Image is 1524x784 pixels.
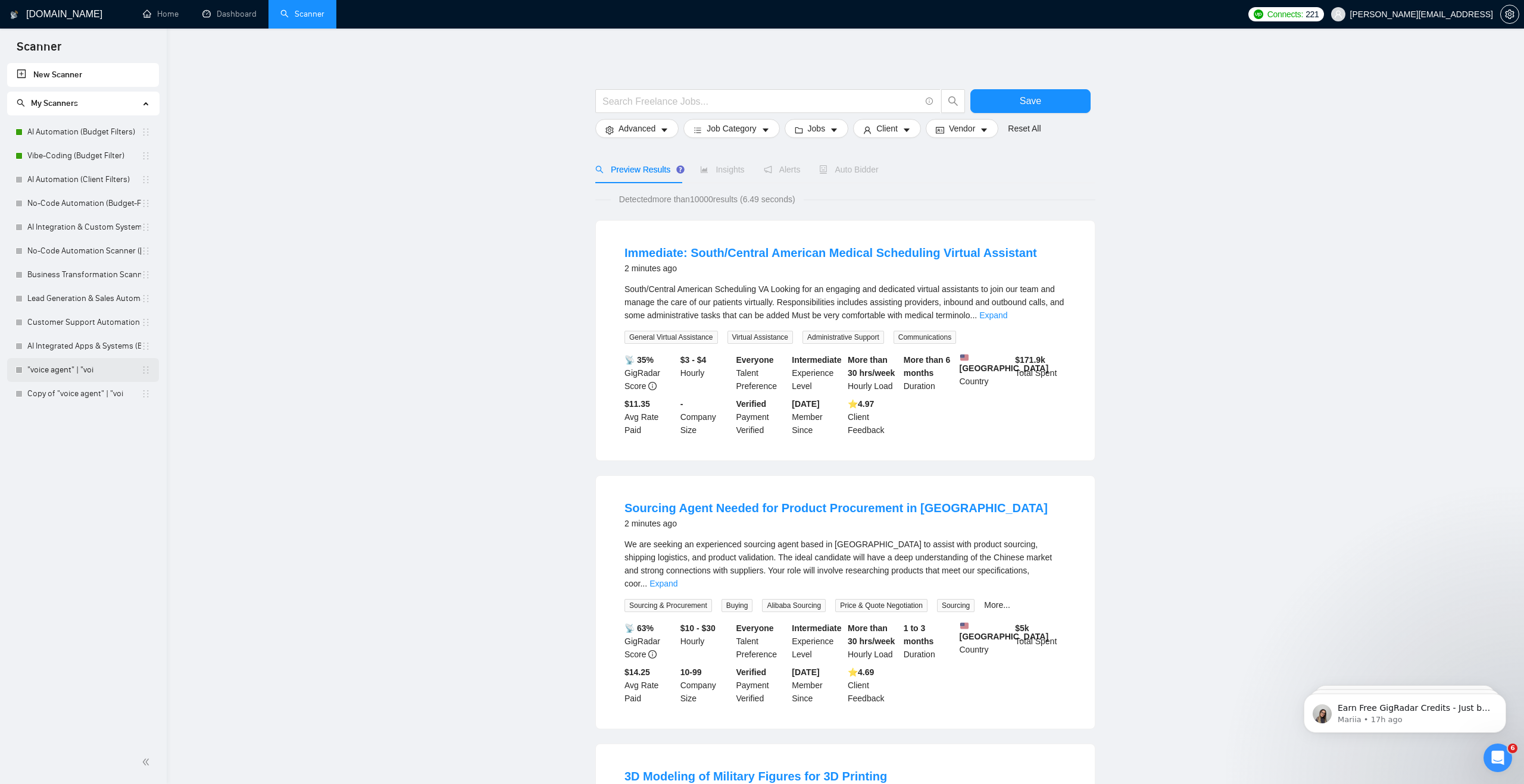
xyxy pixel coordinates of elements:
div: Talent Preference [734,353,790,393]
span: Administrative Support [802,331,884,344]
a: Sourcing Agent Needed for Product Procurement in [GEOGRAPHIC_DATA] [624,501,1048,515]
a: AI Automation (Budget Filters) [27,120,141,144]
a: No-Code Automation Scanner ([PERSON_NAME]) [27,239,141,263]
button: setting [1500,5,1519,24]
div: 2 minutes ago [624,516,1048,531]
img: 🇺🇸 [960,353,969,362]
span: Auto Bidder [819,165,878,174]
img: upwork-logo.png [1254,10,1263,19]
li: Copy of "voice agent" | "voi [7,382,159,406]
div: Hourly [678,353,734,393]
span: info-circle [926,98,933,105]
span: Detected more than 10000 results (6.49 seconds) [611,193,804,206]
b: $14.25 [624,667,650,677]
div: Client Feedback [845,666,901,705]
span: My Scanners [31,98,78,108]
span: double-left [142,756,154,768]
img: logo [10,5,18,24]
span: holder [141,389,151,399]
span: Alerts [764,165,801,174]
li: Lead Generation & Sales Automation (Ivan) [7,287,159,311]
span: holder [141,151,151,161]
a: AI Integrated Apps & Systems (Budget Filters) [27,334,141,358]
div: Member Since [789,666,845,705]
span: Communications [894,331,956,344]
span: bars [694,126,702,134]
span: Preview Results [595,165,681,174]
div: Company Size [678,397,734,437]
a: More... [984,600,1010,610]
a: setting [1500,10,1519,19]
a: Vibe-Coding (Budget Filter) [27,144,141,168]
span: General Virtual Assistance [624,331,718,344]
span: Alibaba Sourcing [762,599,826,612]
div: Company Size [678,666,734,705]
a: Immediate: South/Central American Medical Scheduling Virtual Assistant [624,246,1037,259]
span: Job Category [707,122,756,135]
button: search [941,89,965,113]
a: 3D Modeling of Military Figures for 3D Printing [624,770,887,783]
span: user [1334,10,1342,18]
span: caret-down [660,126,669,134]
span: caret-down [902,126,911,134]
li: AI Automation (Client Filters) [7,168,159,192]
div: Client Feedback [845,397,901,437]
span: caret-down [980,126,988,134]
div: Payment Verified [734,397,790,437]
li: No-Code Automation Scanner (Ivan) [7,239,159,263]
div: Payment Verified [734,666,790,705]
b: More than 30 hrs/week [848,623,895,646]
div: Hourly Load [845,353,901,393]
b: $ 171.9k [1015,355,1045,365]
iframe: Intercom notifications message [1286,669,1524,752]
span: We are seeking an experienced sourcing agent based in [GEOGRAPHIC_DATA] to assist with product so... [624,540,1052,588]
b: 📡 35% [624,355,654,365]
b: [GEOGRAPHIC_DATA] [960,353,1049,373]
div: Avg Rate Paid [622,666,678,705]
span: Sourcing & Procurement [624,599,712,612]
span: Vendor [949,122,975,135]
span: holder [141,127,151,137]
div: Experience Level [789,622,845,661]
a: Expand [979,311,1007,320]
span: caret-down [761,126,770,134]
li: Customer Support Automation (Ivan) [7,311,159,334]
a: homeHome [143,9,179,19]
a: New Scanner [17,63,149,87]
button: userClientcaret-down [853,119,921,138]
span: 6 [1508,744,1517,753]
span: ... [640,579,647,588]
li: "voice agent" | "voi [7,358,159,382]
a: Reset All [1008,122,1041,135]
div: Total Spent [1013,622,1069,661]
a: AI Integration & Custom Systems Scanner ([PERSON_NAME]) [27,215,141,239]
div: Total Spent [1013,353,1069,393]
span: setting [605,126,614,134]
span: Sourcing [937,599,975,612]
b: [DATE] [792,399,819,409]
span: holder [141,270,151,280]
button: barsJob Categorycaret-down [683,119,779,138]
a: Lead Generation & Sales Automation ([PERSON_NAME]) [27,287,141,311]
button: settingAdvancedcaret-down [595,119,679,138]
div: GigRadar Score [622,353,678,393]
li: AI Integrated Apps & Systems (Budget Filters) [7,334,159,358]
span: area-chart [700,165,708,174]
div: Duration [901,622,957,661]
div: South/Central American Scheduling VA Looking for an engaging and dedicated virtual assistants to ... [624,283,1066,322]
a: searchScanner [280,9,324,19]
span: 221 [1306,8,1319,21]
span: Jobs [808,122,826,135]
div: We are seeking an experienced sourcing agent based in China to assist with product sourcing, ship... [624,538,1066,590]
a: AI Automation (Client Filters) [27,168,141,192]
a: "voice agent" | "voi [27,358,141,382]
span: Scanner [7,38,71,63]
a: No-Code Automation (Budget-Filters) [27,192,141,215]
b: More than 6 months [904,355,951,378]
b: [DATE] [792,667,819,677]
span: idcard [936,126,944,134]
